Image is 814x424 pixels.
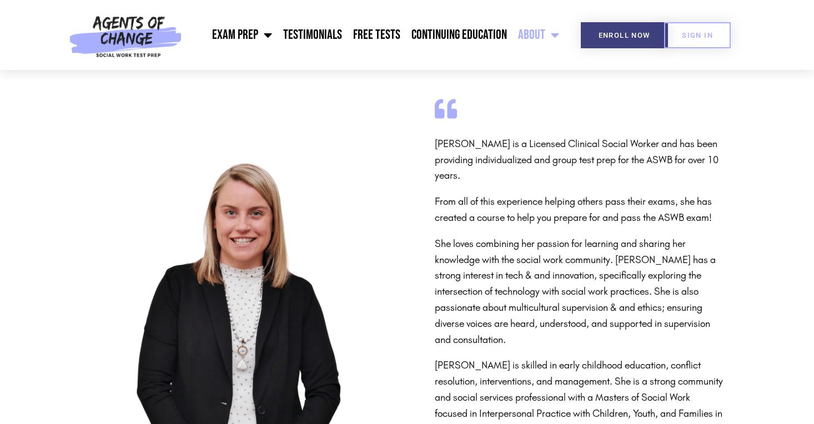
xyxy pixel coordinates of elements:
[435,136,723,184] p: [PERSON_NAME] is a Licensed Clinical Social Worker and has been providing individualized and grou...
[435,236,723,348] p: She loves combining her passion for learning and sharing her knowledge with the social work commu...
[187,21,565,49] nav: Menu
[664,22,731,48] a: SIGN IN
[435,194,723,226] p: From all of this experience helping others pass their exams, she has created a course to help you...
[278,21,348,49] a: Testimonials
[207,21,278,49] a: Exam Prep
[512,21,565,49] a: About
[682,32,713,39] span: SIGN IN
[406,21,512,49] a: Continuing Education
[581,22,668,48] a: Enroll Now
[599,32,650,39] span: Enroll Now
[348,21,406,49] a: Free Tests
